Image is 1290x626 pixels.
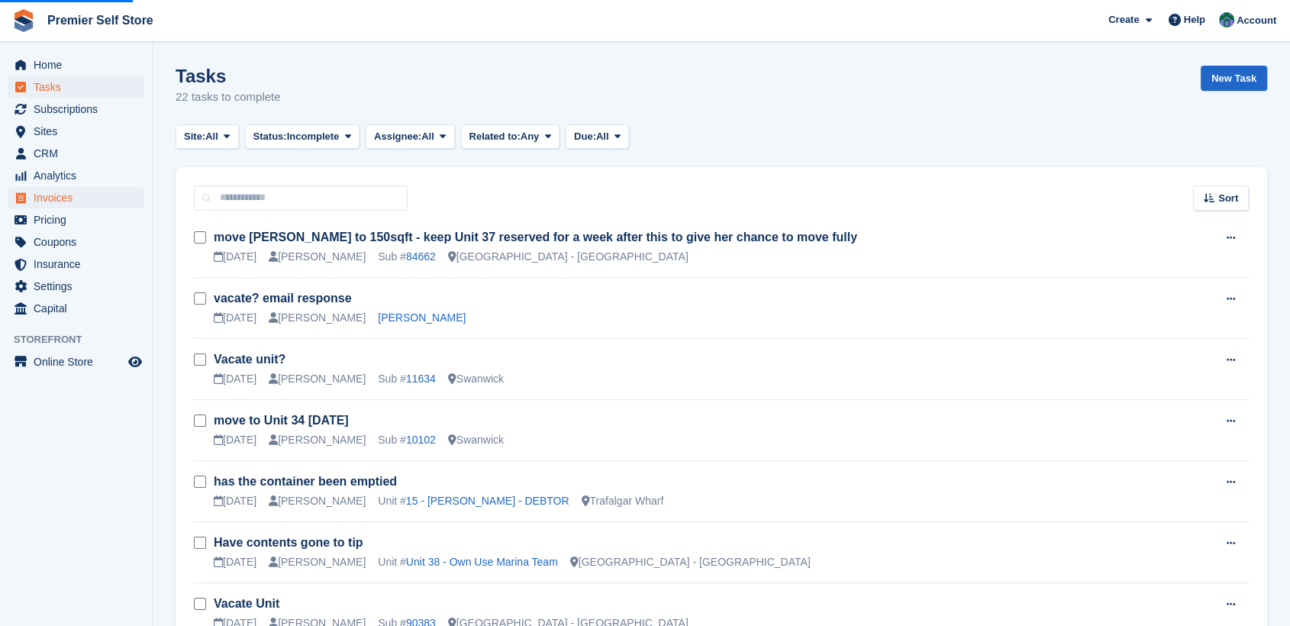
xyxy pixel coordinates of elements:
span: Coupons [34,231,125,253]
a: 11634 [406,373,436,385]
a: Vacate Unit [214,597,279,610]
a: vacate? email response [214,292,352,305]
button: Assignee: All [366,124,455,150]
a: Have contents gone to tip [214,536,363,549]
a: 10102 [406,434,436,446]
span: Settings [34,276,125,297]
a: menu [8,253,144,275]
button: Status: Incomplete [245,124,360,150]
a: move [PERSON_NAME] to 150sqft - keep Unit 37 reserved for a week after this to give her chance to... [214,231,857,244]
span: Help [1184,12,1205,27]
img: Jo Granger [1219,12,1234,27]
div: Unit # [378,493,569,509]
a: 15 - [PERSON_NAME] - DEBTOR [406,495,569,507]
span: Any [521,129,540,144]
div: Sub # [378,249,436,265]
a: Vacate unit? [214,353,285,366]
a: menu [8,121,144,142]
span: Sort [1218,191,1238,206]
button: Due: All [566,124,629,150]
button: Related to: Any [461,124,560,150]
div: [DATE] [214,371,256,387]
div: Unit # [378,554,558,570]
span: Insurance [34,253,125,275]
a: menu [8,351,144,373]
button: Site: All [176,124,239,150]
a: menu [8,143,144,164]
div: [PERSON_NAME] [269,249,366,265]
div: [PERSON_NAME] [269,493,366,509]
span: Online Store [34,351,125,373]
span: Invoices [34,187,125,208]
a: menu [8,209,144,231]
div: [PERSON_NAME] [269,554,366,570]
div: [DATE] [214,554,256,570]
a: 84662 [406,250,436,263]
span: Capital [34,298,125,319]
div: Sub # [378,371,436,387]
a: Unit 38 - Own Use Marina Team [406,556,558,568]
div: [GEOGRAPHIC_DATA] - [GEOGRAPHIC_DATA] [570,554,811,570]
span: Incomplete [287,129,340,144]
a: menu [8,54,144,76]
div: [GEOGRAPHIC_DATA] - [GEOGRAPHIC_DATA] [448,249,689,265]
div: Trafalgar Wharf [581,493,663,509]
a: move to Unit 34 [DATE] [214,414,349,427]
a: menu [8,298,144,319]
span: Related to: [469,129,521,144]
span: CRM [34,143,125,164]
span: Subscriptions [34,98,125,120]
div: Sub # [378,432,436,448]
a: Preview store [126,353,144,371]
span: Due: [574,129,596,144]
span: Analytics [34,165,125,186]
a: menu [8,276,144,297]
div: [PERSON_NAME] [269,432,366,448]
img: stora-icon-8386f47178a22dfd0bd8f6a31ec36ba5ce8667c1dd55bd0f319d3a0aa187defe.svg [12,9,35,32]
a: New Task [1201,66,1267,91]
div: [DATE] [214,310,256,326]
span: Status: [253,129,287,144]
span: All [596,129,609,144]
a: Premier Self Store [41,8,160,33]
a: menu [8,187,144,208]
div: Swanwick [448,371,504,387]
p: 22 tasks to complete [176,89,281,106]
div: [PERSON_NAME] [269,310,366,326]
a: [PERSON_NAME] [378,311,466,324]
span: Site: [184,129,205,144]
a: menu [8,165,144,186]
span: Home [34,54,125,76]
span: Sites [34,121,125,142]
span: All [421,129,434,144]
span: Tasks [34,76,125,98]
div: [DATE] [214,493,256,509]
h1: Tasks [176,66,281,86]
span: All [205,129,218,144]
span: Storefront [14,332,152,347]
a: has the container been emptied [214,475,397,488]
a: menu [8,98,144,120]
div: [DATE] [214,249,256,265]
span: Pricing [34,209,125,231]
a: menu [8,231,144,253]
span: Create [1108,12,1139,27]
div: Swanwick [448,432,504,448]
span: Assignee: [374,129,421,144]
a: menu [8,76,144,98]
div: [PERSON_NAME] [269,371,366,387]
div: [DATE] [214,432,256,448]
span: Account [1237,13,1276,28]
